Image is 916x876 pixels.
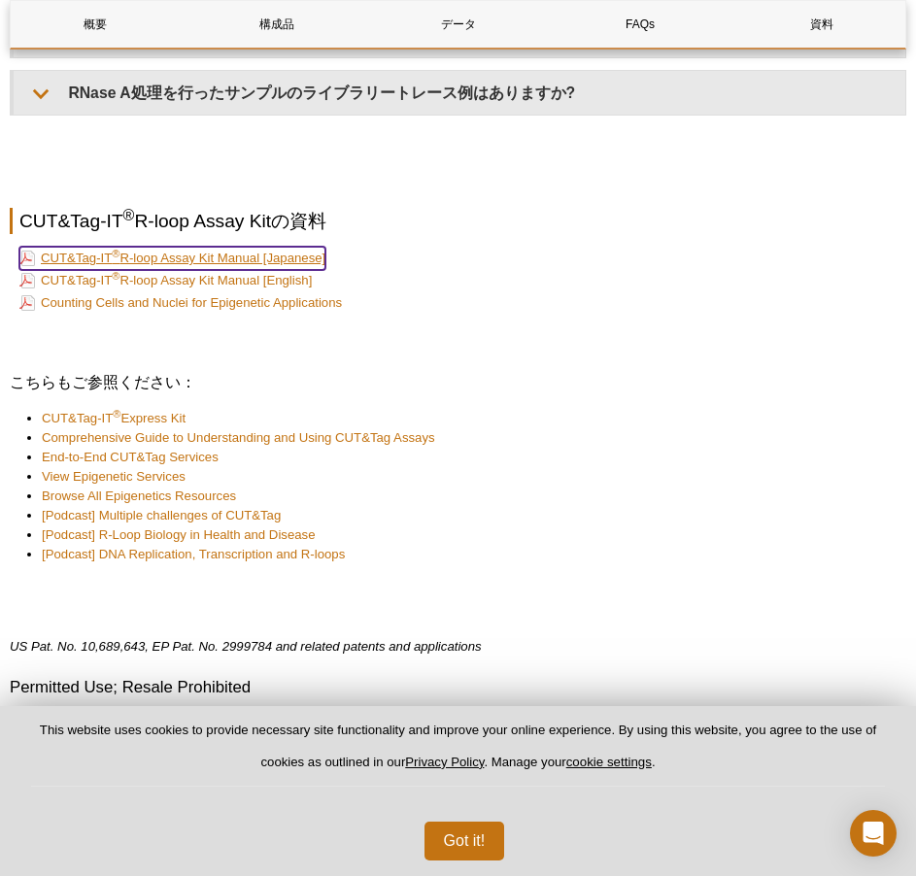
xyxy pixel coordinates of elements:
[42,467,186,487] a: View Epigenetic Services
[42,525,316,545] a: [Podcast] R-Loop Biology in Health and Disease
[42,428,435,448] a: Comprehensive Guide to Understanding and Using CUT&Tag Assays
[19,293,342,312] a: Counting Cells and Nuclei for Epigenetic Applications
[556,1,725,48] a: FAQs
[14,71,905,115] summary: RNase A処理を行ったサンプルのライブラリートレース例はありますか?
[10,676,906,699] h3: Permitted Use; Resale Prohibited
[10,639,482,654] em: US Pat. No. 10,689,643, EP Pat. No. 2999784 and related patents and applications
[192,1,361,48] a: 構成品
[10,371,906,394] h3: こちらもご参照ください：
[42,506,281,525] a: [Podcast] Multiple challenges of CUT&Tag
[113,407,120,419] sup: ®
[10,208,906,234] h2: CUT&Tag-IT R-loop Assay Kitの資料
[374,1,543,48] a: データ
[112,248,119,259] sup: ®
[424,822,505,860] button: Got it!
[19,269,312,292] a: CUT&Tag-IT®R-loop Assay Kit Manual [English]
[405,755,484,769] a: Privacy Policy
[737,1,906,48] a: 資料
[112,270,119,282] sup: ®
[19,247,325,270] a: CUT&Tag-IT®R-loop Assay Kit Manual [Japanese]
[42,409,186,428] a: CUT&Tag-IT®Express Kit
[11,1,180,48] a: 概要
[123,207,135,223] sup: ®
[31,722,885,787] p: This website uses cookies to provide necessary site functionality and improve your online experie...
[42,545,345,564] a: [Podcast] DNA Replication, Transcription and R-loops
[850,810,897,857] div: Open Intercom Messenger
[566,755,652,769] button: cookie settings
[42,487,236,506] a: Browse All Epigenetics Resources
[42,448,219,467] a: End-to-End CUT&Tag Services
